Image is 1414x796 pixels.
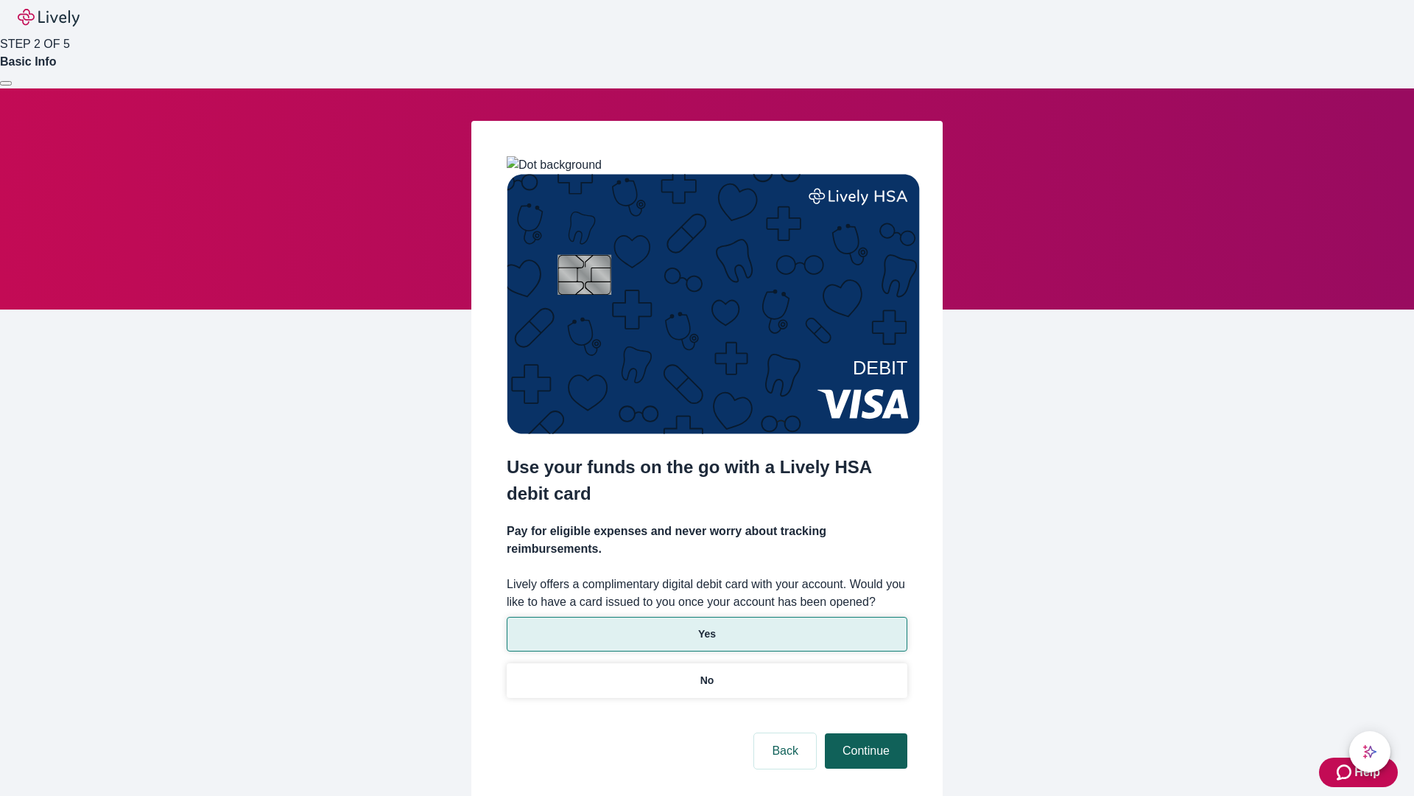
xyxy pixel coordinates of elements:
span: Help [1354,764,1380,781]
p: No [700,673,714,688]
button: Back [754,733,816,769]
button: Continue [825,733,907,769]
h4: Pay for eligible expenses and never worry about tracking reimbursements. [507,523,907,558]
p: Yes [698,626,716,642]
button: Zendesk support iconHelp [1319,758,1398,787]
button: chat [1349,731,1390,772]
img: Lively [18,9,80,27]
svg: Zendesk support icon [1337,764,1354,781]
button: Yes [507,617,907,652]
button: No [507,663,907,698]
svg: Lively AI Assistant [1362,744,1377,759]
h2: Use your funds on the go with a Lively HSA debit card [507,454,907,507]
img: Debit card [507,174,920,434]
label: Lively offers a complimentary digital debit card with your account. Would you like to have a card... [507,576,907,611]
img: Dot background [507,156,602,174]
